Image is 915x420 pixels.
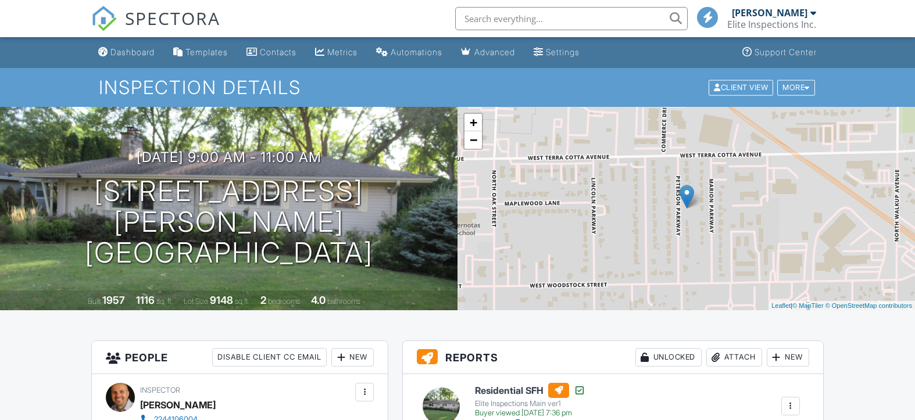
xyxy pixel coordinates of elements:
[137,149,321,165] h3: [DATE] 9:00 am - 11:00 am
[92,341,388,374] h3: People
[136,294,155,306] div: 1116
[260,294,266,306] div: 2
[88,297,101,306] span: Built
[769,301,915,311] div: |
[529,42,584,63] a: Settings
[727,19,816,30] div: Elite Inspections Inc.
[260,47,296,57] div: Contacts
[140,386,180,394] span: Inspector
[311,294,326,306] div: 4.0
[738,42,821,63] a: Support Center
[706,348,762,367] div: Attach
[475,383,585,418] a: Residential SFH Elite Inspections Main ver1 Buyer viewed [DATE] 7:36 pm
[91,6,117,31] img: The Best Home Inspection Software - Spectora
[455,7,688,30] input: Search everything...
[403,341,823,374] h3: Reports
[475,383,585,398] h6: Residential SFH
[91,16,220,40] a: SPECTORA
[475,399,585,408] div: Elite Inspections Main ver1
[767,348,809,367] div: New
[235,297,249,306] span: sq.ft.
[102,294,125,306] div: 1957
[156,297,173,306] span: sq. ft.
[242,42,301,63] a: Contacts
[474,47,515,57] div: Advanced
[331,348,374,367] div: New
[185,47,228,57] div: Templates
[268,297,300,306] span: bedrooms
[732,7,807,19] div: [PERSON_NAME]
[755,47,817,57] div: Support Center
[94,42,159,63] a: Dashboard
[709,80,773,95] div: Client View
[825,302,912,309] a: © OpenStreetMap contributors
[140,396,216,414] div: [PERSON_NAME]
[19,176,439,268] h1: [STREET_ADDRESS][PERSON_NAME] [GEOGRAPHIC_DATA]
[99,77,816,98] h1: Inspection Details
[771,302,791,309] a: Leaflet
[184,297,208,306] span: Lot Size
[777,80,815,95] div: More
[110,47,155,57] div: Dashboard
[169,42,233,63] a: Templates
[792,302,824,309] a: © MapTiler
[210,294,233,306] div: 9148
[125,6,220,30] span: SPECTORA
[456,42,520,63] a: Advanced
[464,131,482,149] a: Zoom out
[464,114,482,131] a: Zoom in
[475,408,585,418] div: Buyer viewed [DATE] 7:36 pm
[371,42,447,63] a: Automations (Basic)
[391,47,442,57] div: Automations
[212,348,327,367] div: Disable Client CC Email
[707,82,776,91] a: Client View
[546,47,580,57] div: Settings
[635,348,702,367] div: Unlocked
[327,297,360,306] span: bathrooms
[327,47,358,57] div: Metrics
[310,42,362,63] a: Metrics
